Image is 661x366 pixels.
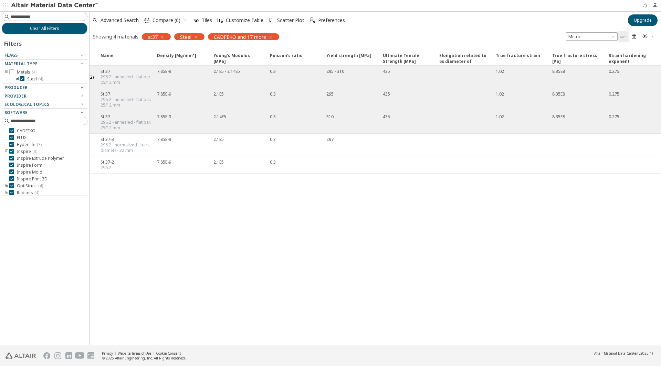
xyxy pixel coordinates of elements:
[2,34,25,51] div: Filters
[118,351,151,356] a: Website Terms of Use
[270,159,276,165] div: 0.3
[17,128,35,134] span: CADFEKO
[642,34,648,39] i: 
[38,183,43,189] span: ( 4 )
[101,165,114,170] div: 296.2
[101,114,153,120] div: St 37
[270,53,303,65] span: Poisson's ratio
[101,68,153,74] div: St 37
[102,351,113,356] a: Privacy
[101,91,153,97] div: St 37
[153,53,209,65] span: Density [Mg/mm³]
[4,149,9,154] i: toogle group
[148,34,158,40] span: st37
[101,136,153,142] div: St 37-3
[496,91,504,97] div: 1.02
[566,32,618,41] span: Metric
[628,14,658,26] button: Upgrade
[213,136,224,142] div: 2.1E5
[4,69,9,75] i: toogle group
[213,159,224,165] div: 2.1E5
[605,53,661,65] span: Strain hardening exponent
[634,18,652,23] span: Upgrade
[17,190,39,196] span: Radioss
[157,114,171,120] div: 7.85E-9
[4,110,28,115] span: Software
[548,53,605,65] span: True fracture stress [Pa]
[4,85,28,90] span: Producer
[496,68,504,74] div: 1.02
[17,156,64,161] span: Inspire Extrude Polymer
[631,34,637,39] i: 
[2,84,87,92] button: Producer
[101,159,114,165] div: St 37-2
[270,91,276,97] div: 0.3
[17,176,48,182] span: Inspire Print 3D
[30,26,59,31] span: Clear All Filters
[88,74,94,80] span: ( 2 )
[383,91,390,97] div: 435
[322,53,379,65] span: Yield strength [MPa]
[209,53,266,65] span: Young's Modulus [MPa]
[17,69,36,75] span: Metals
[266,53,322,65] span: Poisson's ratio
[326,68,344,74] div: 295 - 310
[101,18,139,23] span: Advanced Search
[566,32,618,41] div: Unit System
[594,351,653,356] div: (v2025.1)
[96,53,153,65] span: Name
[379,53,435,65] span: Ultimate Tensile Strength [MPa]
[640,31,658,42] button: Theme
[439,53,489,65] span: Elongation related to 5x diameter of specimen [%]
[270,114,276,120] div: 0.3
[226,18,263,23] span: Customize Table
[552,53,602,65] span: True fracture stress [Pa]
[496,53,540,65] span: True fracture strain
[101,53,114,65] span: Name
[4,190,9,196] i: toogle group
[277,18,304,23] span: Scatter Plot
[101,74,153,85] div: 296.2 - annealed - flat bar. 25/12 mm
[326,53,371,65] span: Yield strength [MPa]
[32,69,36,75] span: ( 4 )
[4,61,38,67] span: Material Type
[27,76,43,82] span: Steel
[620,34,626,39] i: 
[102,356,186,361] div: © 2025 Altair Engineering, Inc. All Rights Reserved.
[157,68,171,74] div: 7.85E-9
[101,120,153,131] div: 296.2 - annealed - flat bar. 25/12 mm
[492,53,548,65] span: True fracture strain
[180,34,191,40] span: Steel
[270,136,276,142] div: 0.3
[153,18,180,23] span: Compare (6)
[2,23,87,34] button: Clear All Filters
[2,92,87,100] button: Provider
[2,109,87,117] button: Software
[144,18,150,23] i: 
[594,351,638,356] span: Altair Material Data Center
[609,91,619,97] div: 0.275
[552,68,565,74] div: 8.35E8
[213,114,226,120] div: 2.14E5
[326,136,334,142] div: 297
[157,53,196,65] span: Density [Mg/mm³]
[38,76,43,82] span: ( 4 )
[326,114,334,120] div: 310
[4,183,9,189] i: toogle group
[310,18,315,23] i: 
[2,100,87,109] button: Ecological Topics
[435,53,492,65] span: Elongation related to 5x diameter of specimen [%]
[270,68,276,74] div: 0.3
[552,114,565,120] div: 8.35E8
[629,31,640,42] button: Tile View
[15,76,20,82] i: toogle group
[101,97,153,108] div: 296.2 - annealed - flat bar. 25/12 mm
[2,60,87,68] button: Material Type
[4,93,27,99] span: Provider
[11,2,99,9] img: Altair Material Data Center
[609,68,619,74] div: 0.275
[101,142,153,153] div: 296.2 - normalized - bars. diameter 32 mm
[2,51,87,59] button: Flags
[6,353,36,359] img: Altair Engineering
[609,53,658,65] span: Strain hardening exponent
